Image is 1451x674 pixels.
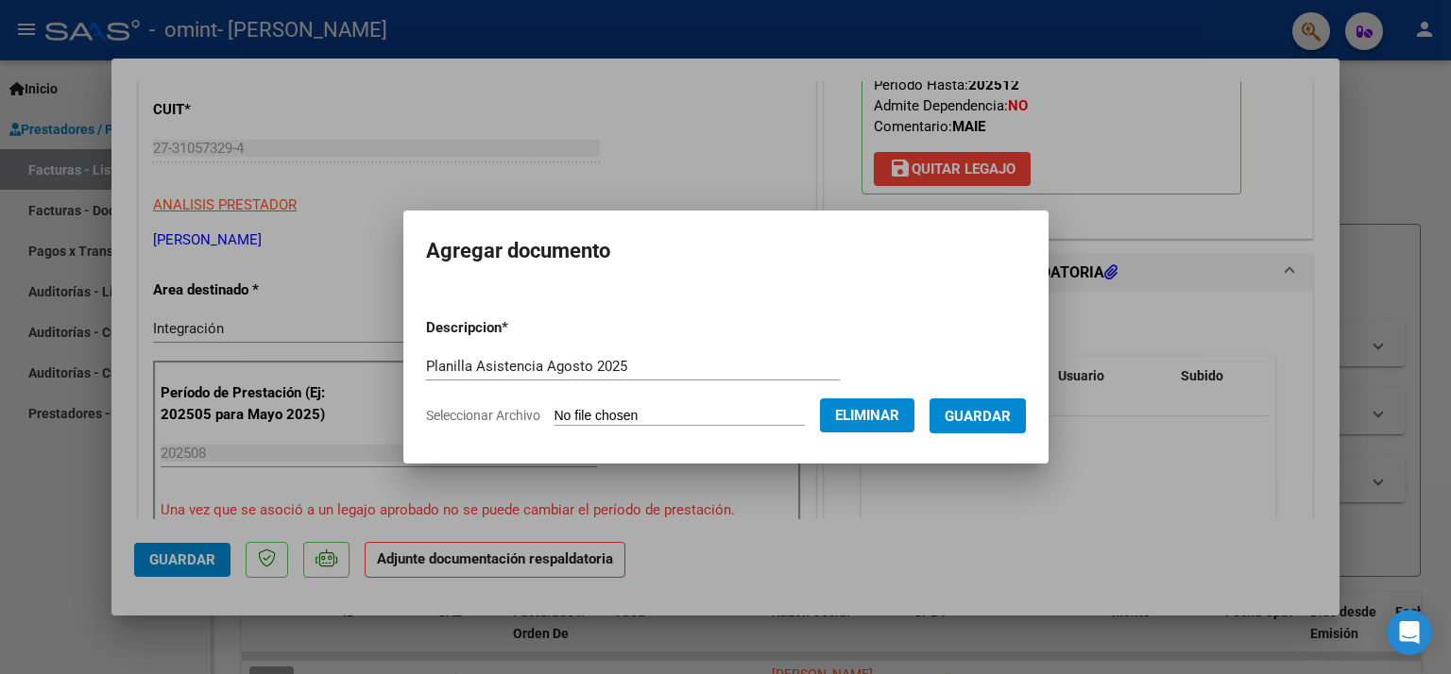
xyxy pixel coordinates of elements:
button: Eliminar [820,398,914,432]
span: Guardar [945,408,1011,425]
button: Guardar [930,398,1026,433]
span: Eliminar [835,407,899,424]
div: Open Intercom Messenger [1387,610,1432,655]
p: Descripcion [426,317,606,339]
h2: Agregar documento [426,233,1026,269]
span: Seleccionar Archivo [426,408,540,423]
